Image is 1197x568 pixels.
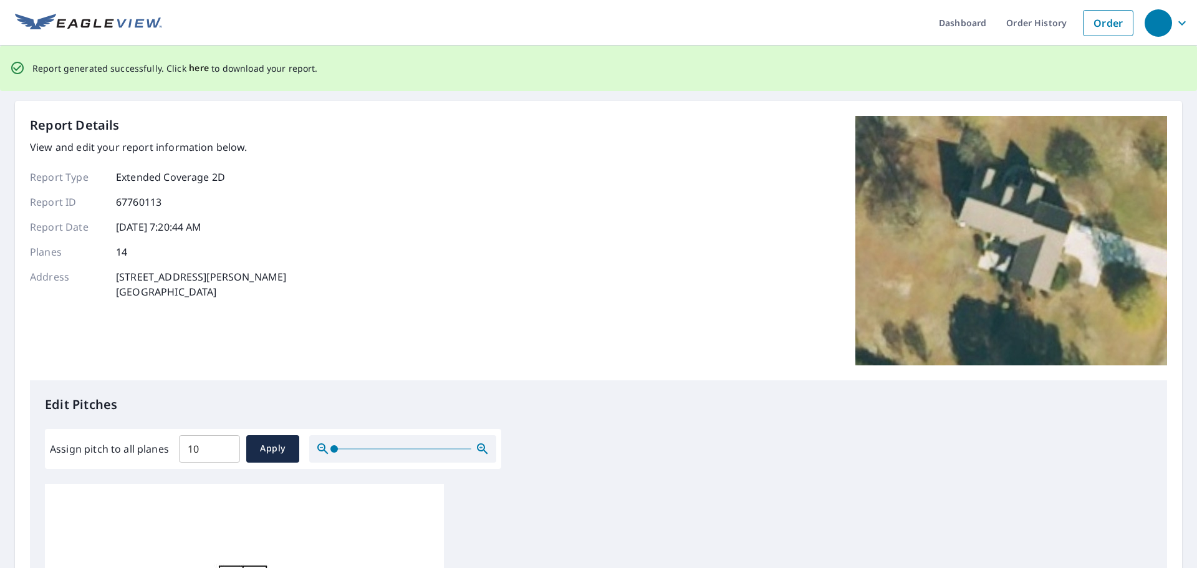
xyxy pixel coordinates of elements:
[30,116,120,135] p: Report Details
[32,60,318,76] p: Report generated successfully. Click to download your report.
[116,195,161,209] p: 67760113
[189,60,209,76] button: here
[1083,10,1133,36] a: Order
[116,219,202,234] p: [DATE] 7:20:44 AM
[30,170,105,185] p: Report Type
[50,441,169,456] label: Assign pitch to all planes
[30,219,105,234] p: Report Date
[179,431,240,466] input: 00.0
[256,441,289,456] span: Apply
[45,395,1152,414] p: Edit Pitches
[116,244,127,259] p: 14
[116,170,225,185] p: Extended Coverage 2D
[30,140,286,155] p: View and edit your report information below.
[116,269,286,299] p: [STREET_ADDRESS][PERSON_NAME] [GEOGRAPHIC_DATA]
[30,195,105,209] p: Report ID
[246,435,299,463] button: Apply
[855,116,1167,365] img: Top image
[30,244,105,259] p: Planes
[15,14,162,32] img: EV Logo
[30,269,105,299] p: Address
